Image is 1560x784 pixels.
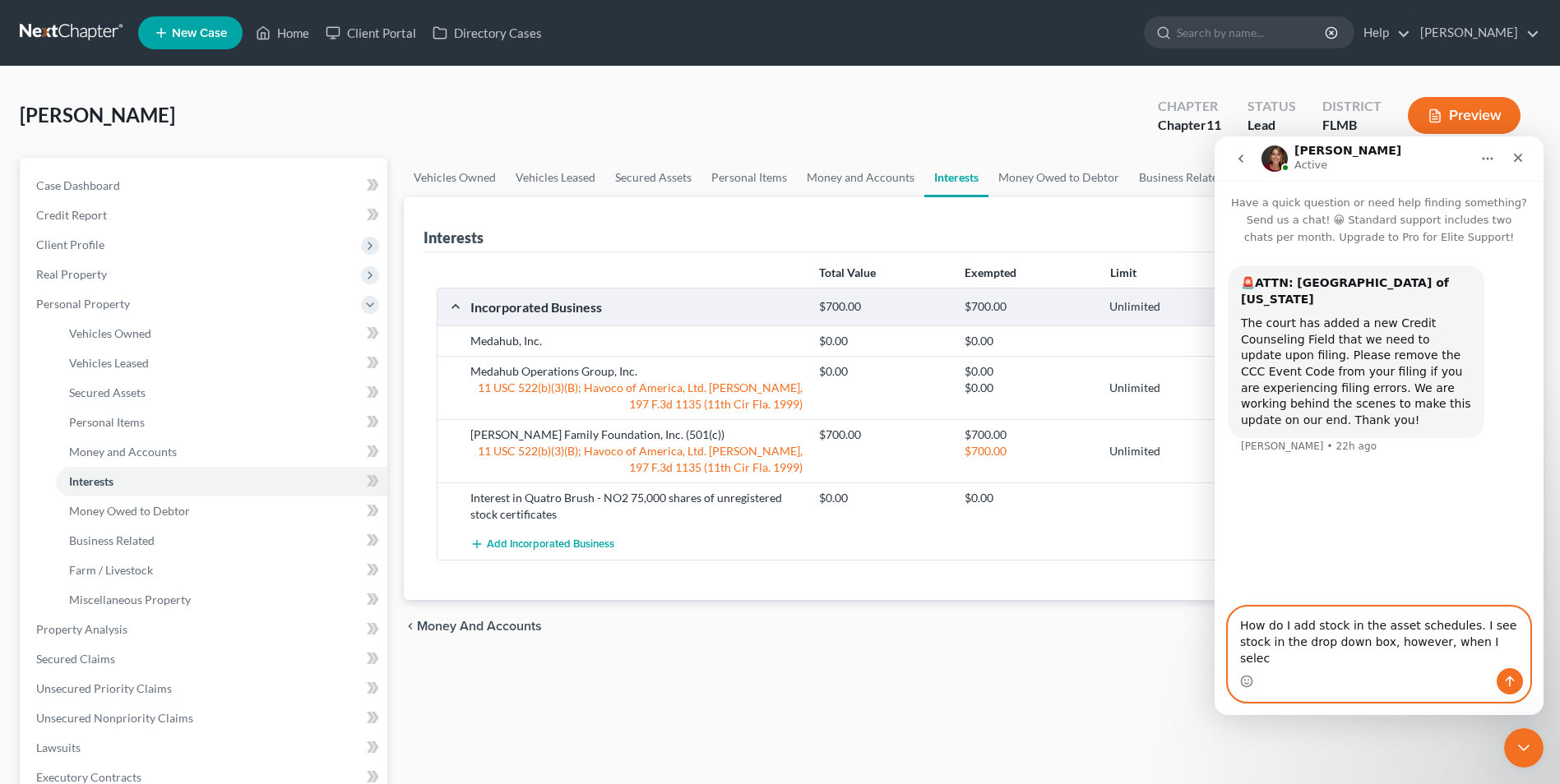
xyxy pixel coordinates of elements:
span: New Case [172,27,227,39]
span: Money and Accounts [417,620,542,633]
button: chevron_left Money and Accounts [404,620,542,633]
a: Property Analysis [23,615,387,644]
a: Home [248,18,317,48]
div: District [1322,97,1382,116]
span: Secured Assets [69,385,146,399]
div: $0.00 [956,333,1102,349]
div: Unlimited [1101,380,1247,396]
a: Unsecured Priority Claims [23,674,387,703]
iframe: Intercom live chat [1504,728,1544,768]
div: $0.00 [956,363,1102,380]
span: Credit Report [36,208,107,222]
a: Case Dashboard [23,171,387,201]
span: Unsecured Nonpriority Claims [36,711,193,725]
span: Business Related [69,533,155,547]
a: Farm / Livestock [56,556,387,585]
a: Miscellaneous Property [56,585,387,615]
a: Unsecured Nonpriority Claims [23,703,387,733]
div: Unlimited [1101,443,1247,459]
span: Real Property [36,267,107,281]
span: Executory Contracts [36,770,141,784]
a: Client Portal [317,18,424,48]
div: Incorporated Business [462,298,811,316]
div: $700.00 [956,299,1102,315]
div: Status [1248,97,1296,116]
span: Vehicles Leased [69,356,149,370]
div: $0.00 [811,333,956,349]
button: Add Incorporated Business [470,529,614,560]
a: Interests [924,158,988,197]
a: Money Owed to Debtor [56,496,387,526]
a: Business Related [1129,158,1234,197]
div: Interests [424,228,484,247]
strong: Total Value [819,265,876,279]
span: Miscellaneous Property [69,593,191,606]
span: Lawsuits [36,740,81,754]
span: Unsecured Priority Claims [36,681,172,695]
a: Money and Accounts [797,158,924,197]
div: Chapter [1158,116,1221,135]
div: $700.00 [956,427,1102,443]
div: 11 USC 522(b)(3)(B); Havoco of America, Ltd. [PERSON_NAME], 197 F.3d 1135 (11th Cir Fla. 1999) [462,380,811,413]
a: Vehicles Leased [506,158,605,197]
span: Secured Claims [36,652,115,666]
a: Secured Assets [605,158,701,197]
div: $700.00 [956,443,1102,459]
div: $0.00 [956,490,1102,506]
div: [PERSON_NAME] Family Foundation, Inc. (501(c)) [462,427,811,443]
span: Personal Items [69,415,145,429]
a: Personal Items [701,158,797,197]
a: Secured Claims [23,644,387,674]
a: Vehicles Owned [404,158,506,197]
div: Medahub, Inc. [462,333,811,349]
div: $700.00 [811,427,956,443]
iframe: Intercom live chat [1215,136,1544,715]
a: Money Owed to Debtor [988,158,1129,197]
button: Preview [1408,97,1521,134]
a: Interests [56,467,387,496]
div: Lead [1248,116,1296,135]
span: Interests [69,474,113,488]
span: Property Analysis [36,622,127,636]
a: Vehicles Owned [56,319,387,348]
a: Help [1355,18,1410,48]
a: Lawsuits [23,733,387,763]
span: Add Incorporated Business [487,538,614,551]
strong: Exempted [965,265,1016,279]
span: Client Profile [36,238,104,251]
span: 11 [1206,117,1221,132]
div: Interest in Quatro Brush - NO2 75,000 shares of unregistered stock certificates [462,490,811,523]
span: Personal Property [36,297,130,311]
a: [PERSON_NAME] [1412,18,1539,48]
a: Credit Report [23,201,387,230]
span: [PERSON_NAME] [20,103,175,127]
div: $0.00 [811,490,956,506]
a: Business Related [56,526,387,556]
a: Vehicles Leased [56,348,387,378]
a: Money and Accounts [56,437,387,467]
span: Money Owed to Debtor [69,504,190,518]
div: Unlimited [1101,299,1247,315]
div: FLMB [1322,116,1382,135]
div: Chapter [1158,97,1221,116]
div: Medahub Operations Group, Inc. [462,363,811,380]
span: Vehicles Owned [69,326,151,340]
div: $0.00 [956,380,1102,396]
input: Search by name... [1177,17,1327,48]
i: chevron_left [404,620,417,633]
span: Case Dashboard [36,178,120,192]
span: Money and Accounts [69,445,177,459]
